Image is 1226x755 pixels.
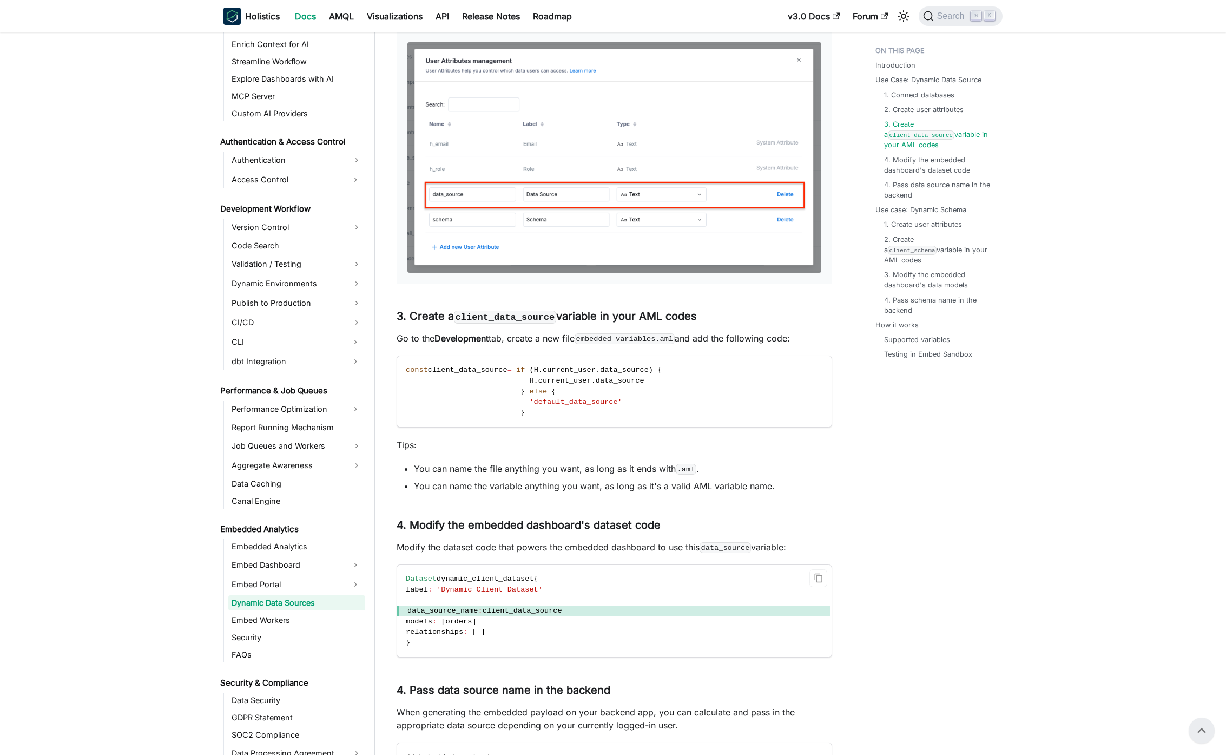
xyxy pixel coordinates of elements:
[478,607,483,615] span: :
[884,295,992,316] a: 4. Pass schema name in the backend
[875,60,915,70] a: Introduction
[529,388,547,396] span: else
[228,420,365,435] a: Report Running Mechanism
[428,366,507,374] span: client_data_source
[346,333,365,351] button: Expand sidebar category 'CLI'
[534,377,538,385] span: .
[346,353,365,370] button: Expand sidebar category 'dbt Integration'
[649,366,653,374] span: )
[228,219,365,236] a: Version Control
[529,366,533,374] span: (
[520,388,525,396] span: }
[406,618,432,626] span: models
[223,8,241,25] img: Holistics
[228,556,346,574] a: Embed Dashboard
[516,366,525,374] span: if
[228,595,365,610] a: Dynamic Data Sources
[213,32,375,755] nav: Docs sidebar
[538,377,591,385] span: current_user
[809,569,827,587] button: Copy code to clipboard
[456,8,526,25] a: Release Notes
[228,106,365,121] a: Custom AI Providers
[228,494,365,509] a: Canal Engine
[657,366,662,374] span: {
[600,366,649,374] span: data_source
[884,119,992,150] a: 3. Create aclient_data_sourcevariable in your AML codes
[895,8,912,25] button: Switch between dark and light mode (currently light mode)
[228,171,346,188] a: Access Control
[432,618,437,626] span: :
[472,628,476,636] span: [
[429,8,456,25] a: API
[591,377,596,385] span: .
[223,8,280,25] a: HolisticsHolistics
[407,607,478,615] span: data_source_name
[529,398,622,406] span: 'default_data_source'
[543,366,596,374] span: current_user
[884,90,954,100] a: 1. Connect databases
[228,457,365,474] a: Aggregate Awareness
[397,518,832,532] h3: 4. Modify the embedded dashboard's dataset code
[414,462,832,475] li: You can name the file anything you want, as long as it ends with .
[360,8,429,25] a: Visualizations
[884,234,992,266] a: 2. Create aclient_schemavariable in your AML codes
[406,628,463,636] span: relationships
[520,409,525,417] span: }
[934,11,971,21] span: Search
[676,464,696,475] code: .aml
[346,401,365,418] button: Expand sidebar category 'Performance Optimization'
[228,727,365,743] a: SOC2 Compliance
[526,8,578,25] a: Roadmap
[1189,718,1215,744] button: Scroll back to top
[884,334,950,345] a: Supported variables
[228,71,365,87] a: Explore Dashboards with AI
[441,618,445,626] span: [
[346,171,365,188] button: Expand sidebar category 'Access Control'
[228,275,365,292] a: Dynamic Environments
[228,401,346,418] a: Performance Optimization
[217,134,365,149] a: Authentication & Access Control
[228,255,365,273] a: Validation / Testing
[228,89,365,104] a: MCP Server
[884,219,962,229] a: 1. Create user attributes
[228,437,365,455] a: Job Queues and Workers
[781,8,846,25] a: v3.0 Docs
[228,152,365,169] a: Authentication
[228,37,365,52] a: Enrich Context for AI
[406,575,437,583] span: Dataset
[875,320,919,330] a: How it works
[463,628,467,636] span: :
[875,205,966,215] a: Use case: Dynamic Schema
[245,10,280,23] b: Holistics
[507,366,512,374] span: =
[228,353,346,370] a: dbt Integration
[217,675,365,691] a: Security & Compliance
[575,333,675,344] code: embedded_variables.aml
[228,630,365,645] a: Security
[228,539,365,554] a: Embedded Analytics
[445,618,472,626] span: orders
[228,54,365,69] a: Streamline Workflow
[288,8,322,25] a: Docs
[846,8,894,25] a: Forum
[397,438,832,451] p: Tips:
[228,576,346,593] a: Embed Portal
[397,684,832,697] h3: 4. Pass data source name in the backend
[428,586,432,594] span: :
[551,388,556,396] span: {
[397,5,832,284] p: Before using user attributes to dynamic datasource, you must define it in Holistics. See:
[437,586,543,594] span: 'Dynamic Client Dataset'
[534,575,538,583] span: {
[884,270,992,290] a: 3. Modify the embedded dashboard's data models
[434,333,489,344] strong: Development
[228,647,365,662] a: FAQs
[472,618,476,626] span: ]
[228,238,365,253] a: Code Search
[397,332,832,345] p: Go to the tab, create a new file and add the following code:
[397,310,832,323] h3: 3. Create a variable in your AML codes
[406,586,428,594] span: label
[217,201,365,216] a: Development Workflow
[217,383,365,398] a: Performance & Job Queues
[322,8,360,25] a: AMQL
[529,377,533,385] span: H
